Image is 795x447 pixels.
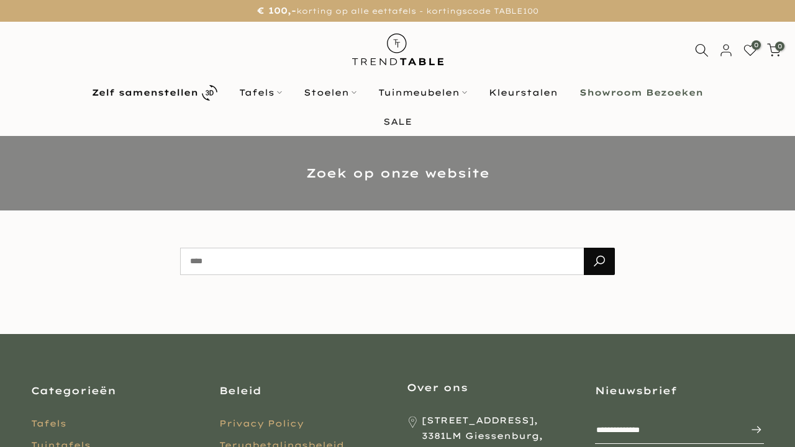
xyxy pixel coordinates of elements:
a: Showroom Bezoeken [569,85,714,100]
h3: Beleid [219,384,389,397]
b: Showroom Bezoeken [579,88,703,97]
h3: Over ons [407,381,576,394]
b: Zelf samenstellen [92,88,198,97]
h3: Categorieën [31,384,201,397]
a: Tafels [229,85,293,100]
img: trend-table [343,22,452,77]
iframe: toggle-frame [1,384,63,446]
button: Inschrijven [738,417,763,442]
span: 0 [752,40,761,50]
a: SALE [383,108,412,136]
a: Tuinmeubelen [368,85,478,100]
a: Stoelen [293,85,368,100]
a: Zelf samenstellen [81,82,229,104]
a: Privacy Policy [219,418,304,429]
p: korting op alle eettafels - kortingscode TABLE100 [16,3,779,19]
a: Kleurstalen [478,85,569,100]
a: 0 [743,43,757,57]
a: 0 [767,43,781,57]
span: Inschrijven [738,422,763,437]
span: 0 [775,42,784,51]
strong: € 100,- [257,5,296,16]
h3: Nieuwsbrief [595,384,765,397]
h1: Zoek op onze website [34,167,761,179]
